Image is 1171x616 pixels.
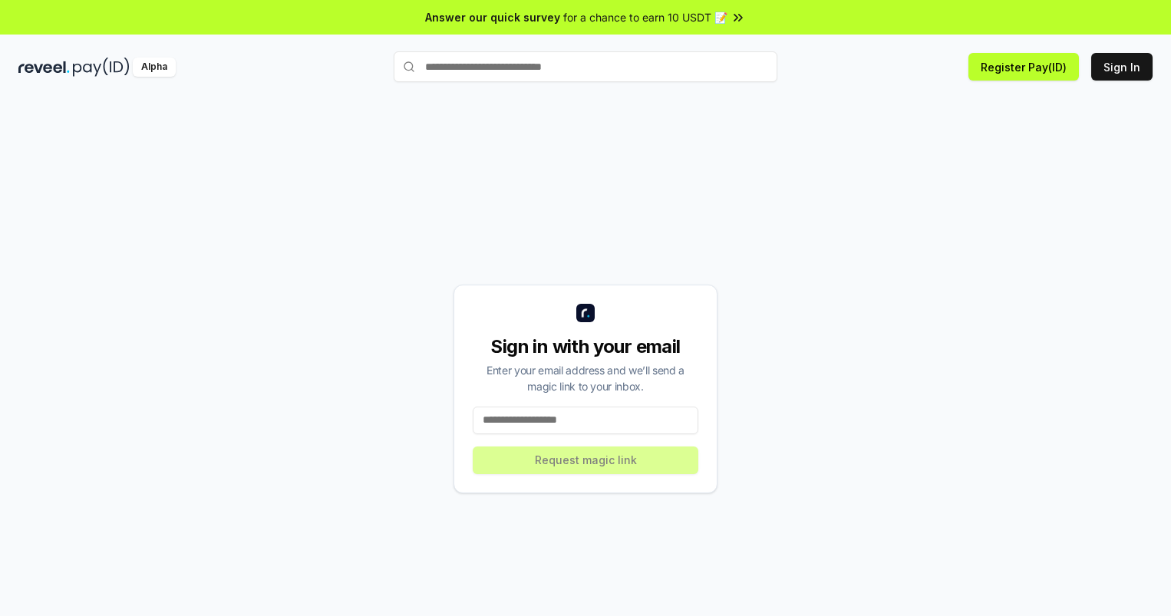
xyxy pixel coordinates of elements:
span: Answer our quick survey [425,9,560,25]
img: pay_id [73,58,130,77]
img: logo_small [576,304,595,322]
span: for a chance to earn 10 USDT 📝 [563,9,727,25]
button: Register Pay(ID) [968,53,1079,81]
button: Sign In [1091,53,1153,81]
div: Sign in with your email [473,334,698,359]
div: Enter your email address and we’ll send a magic link to your inbox. [473,362,698,394]
div: Alpha [133,58,176,77]
img: reveel_dark [18,58,70,77]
